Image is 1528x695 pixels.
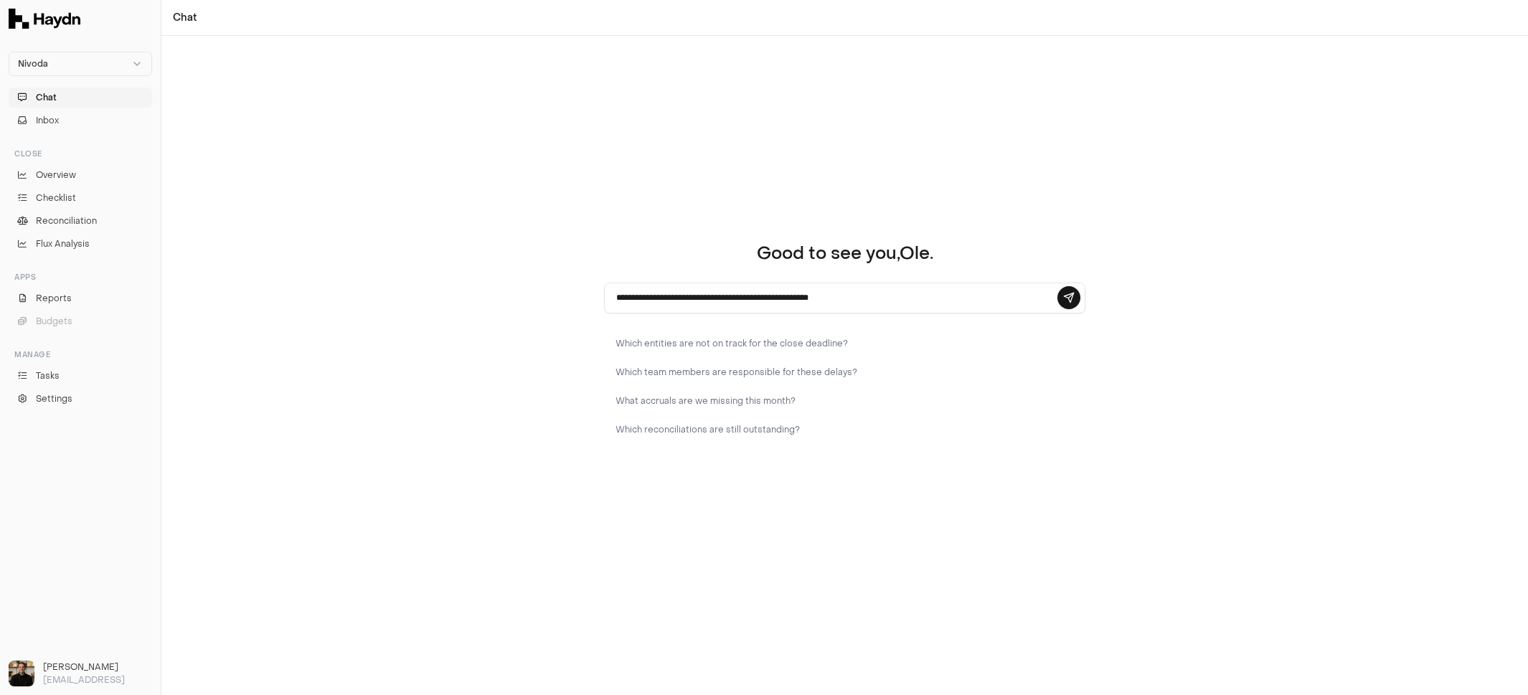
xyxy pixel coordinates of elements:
button: Budgets [9,311,152,331]
a: Overview [9,165,152,185]
span: Inbox [36,114,59,127]
button: What accruals are we missing this month? [604,388,1086,414]
div: Close [9,142,152,165]
img: Haydn Logo [9,9,80,29]
button: Inbox [9,110,152,131]
span: Settings [36,392,72,405]
nav: breadcrumb [173,11,197,25]
a: Checklist [9,188,152,208]
span: Tasks [36,369,60,382]
span: Reports [36,292,72,305]
a: Flux Analysis [9,234,152,254]
button: Nivoda [9,52,152,76]
a: Reports [9,288,152,308]
span: Flux Analysis [36,237,90,250]
span: Checklist [36,192,76,204]
img: Ole Heine [9,661,34,686]
button: Which reconciliations are still outstanding? [604,417,1086,443]
span: Chat [36,91,57,104]
h3: [PERSON_NAME] [43,661,152,673]
p: [EMAIL_ADDRESS] [43,673,152,686]
span: Budgets [36,315,72,328]
a: Settings [9,389,152,409]
button: Which team members are responsible for these delays? [604,359,1086,385]
a: Reconciliation [9,211,152,231]
a: Tasks [9,366,152,386]
button: Which entities are not on track for the close deadline? [604,331,1086,356]
div: Manage [9,343,152,366]
div: Apps [9,265,152,288]
span: Nivoda [18,58,48,70]
span: Reconciliation [36,214,97,227]
button: Chat [9,88,152,108]
a: Chat [173,11,197,25]
h1: Good to see you, Ole . [604,242,1086,265]
span: Overview [36,169,76,181]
